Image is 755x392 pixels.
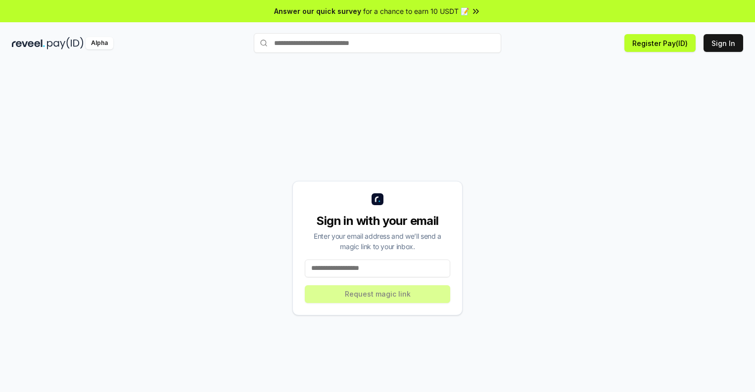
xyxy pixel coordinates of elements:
span: Answer our quick survey [274,6,361,16]
img: reveel_dark [12,37,45,49]
div: Alpha [86,37,113,49]
div: Enter your email address and we’ll send a magic link to your inbox. [305,231,450,252]
img: pay_id [47,37,84,49]
button: Sign In [704,34,743,52]
img: logo_small [372,193,383,205]
button: Register Pay(ID) [624,34,696,52]
span: for a chance to earn 10 USDT 📝 [363,6,469,16]
div: Sign in with your email [305,213,450,229]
